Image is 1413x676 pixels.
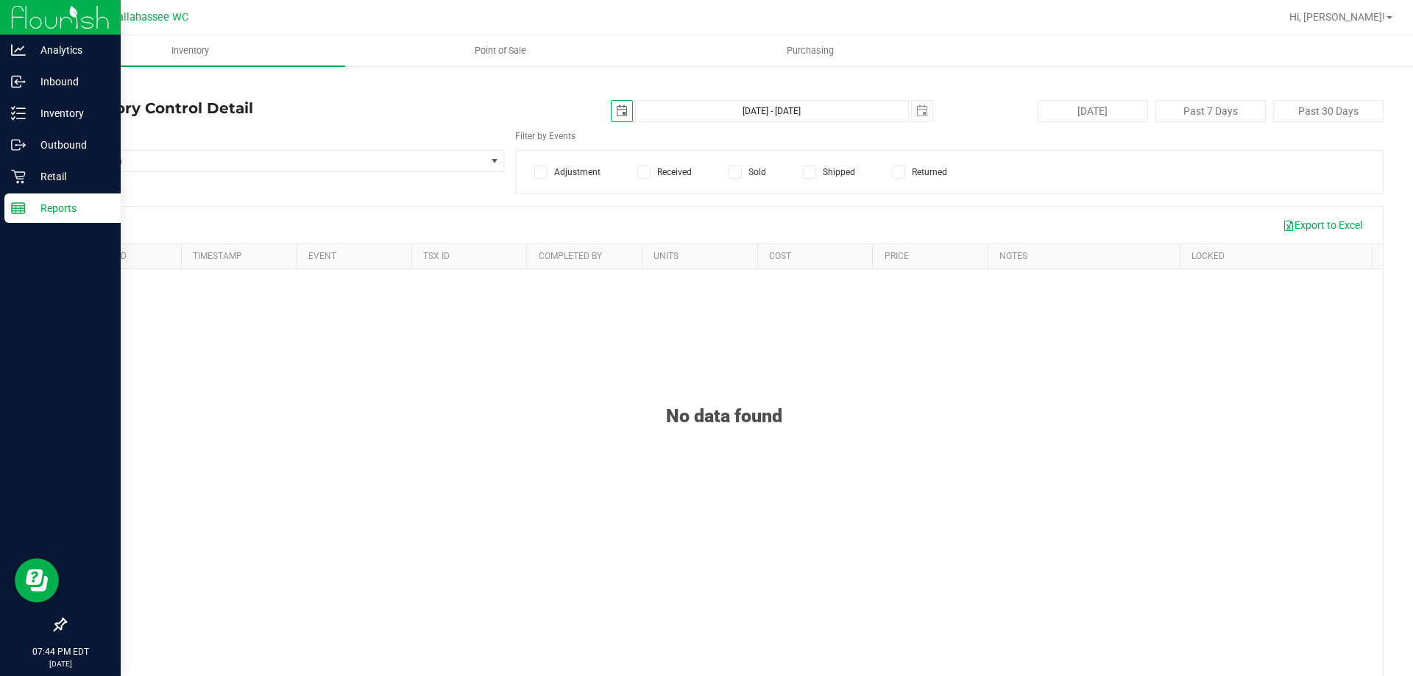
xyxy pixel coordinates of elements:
[26,73,114,90] p: Inbound
[767,44,854,57] span: Purchasing
[455,44,546,57] span: Point of Sale
[11,169,26,184] inline-svg: Retail
[539,251,602,261] a: Completed By
[7,658,114,669] p: [DATE]
[485,151,503,171] span: select
[515,129,576,143] label: Filter by Events
[655,35,965,66] a: Purchasing
[534,166,601,179] label: Adjustment
[729,166,766,179] label: Sold
[308,251,336,261] a: Event
[193,251,242,261] a: Timestamp
[769,251,791,261] a: Cost
[1289,11,1385,23] span: Hi, [PERSON_NAME]!
[26,41,114,59] p: Analytics
[26,168,114,185] p: Retail
[1273,100,1384,122] button: Past 30 Days
[892,166,947,179] label: Returned
[112,11,188,24] span: Tallahassee WC
[26,104,114,122] p: Inventory
[345,35,655,66] a: Point of Sale
[912,101,932,121] span: select
[15,558,59,602] iframe: Resource center
[803,166,855,179] label: Shipped
[999,251,1027,261] a: Notes
[11,74,26,89] inline-svg: Inbound
[654,251,679,261] a: Units
[885,251,909,261] a: Price
[1273,213,1372,238] button: Export to Excel
[612,101,632,121] span: select
[11,138,26,152] inline-svg: Outbound
[11,201,26,216] inline-svg: Reports
[26,136,114,154] p: Outbound
[35,35,345,66] a: Inventory
[637,166,692,179] label: Received
[1155,100,1266,122] button: Past 7 Days
[423,251,450,261] a: TSX ID
[7,645,114,658] p: 07:44 PM EDT
[1038,100,1148,122] button: [DATE]
[11,106,26,121] inline-svg: Inventory
[26,199,114,217] p: Reports
[65,151,485,171] span: Select Item
[65,369,1383,427] div: No data found
[1191,251,1225,261] a: Locked
[65,100,504,116] h4: Inventory Control Detail
[152,44,229,57] span: Inventory
[11,43,26,57] inline-svg: Analytics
